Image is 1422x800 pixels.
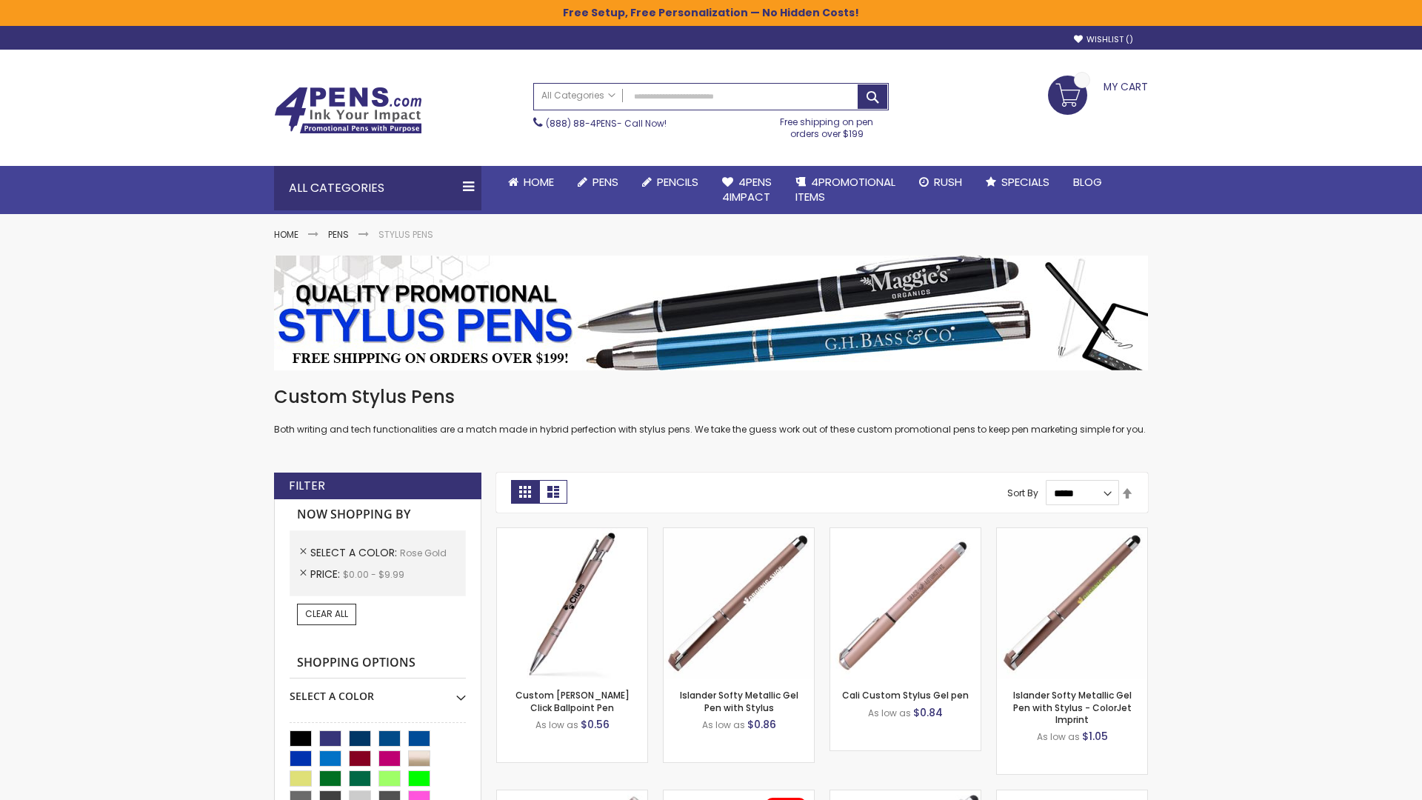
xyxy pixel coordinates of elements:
[524,174,554,190] span: Home
[328,228,349,241] a: Pens
[997,527,1147,540] a: Islander Softy Metallic Gel Pen with Stylus - ColorJet Imprint-Rose Gold
[289,478,325,494] strong: Filter
[1082,729,1108,744] span: $1.05
[290,647,466,679] strong: Shopping Options
[290,679,466,704] div: Select A Color
[795,174,895,204] span: 4PROMOTIONAL ITEMS
[1073,174,1102,190] span: Blog
[680,689,798,713] a: Islander Softy Metallic Gel Pen with Stylus
[274,256,1148,370] img: Stylus Pens
[830,528,981,679] img: Cali Custom Stylus Gel pen-Rose Gold
[581,717,610,732] span: $0.56
[546,117,667,130] span: - Call Now!
[765,110,889,140] div: Free shipping on pen orders over $199
[784,166,907,214] a: 4PROMOTIONALITEMS
[1001,174,1049,190] span: Specials
[274,228,298,241] a: Home
[747,717,776,732] span: $0.86
[1061,166,1114,199] a: Blog
[974,166,1061,199] a: Specials
[511,480,539,504] strong: Grid
[310,567,343,581] span: Price
[1007,487,1038,499] label: Sort By
[702,719,745,731] span: As low as
[907,166,974,199] a: Rush
[535,719,578,731] span: As low as
[274,385,1148,409] h1: Custom Stylus Pens
[664,528,814,679] img: Islander Softy Metallic Gel Pen with Stylus-Rose Gold
[664,527,814,540] a: Islander Softy Metallic Gel Pen with Stylus-Rose Gold
[541,90,615,101] span: All Categories
[710,166,784,214] a: 4Pens4impact
[592,174,618,190] span: Pens
[290,499,466,530] strong: Now Shopping by
[1037,730,1080,743] span: As low as
[934,174,962,190] span: Rush
[842,689,969,701] a: Cali Custom Stylus Gel pen
[868,707,911,719] span: As low as
[546,117,617,130] a: (888) 88-4PENS
[310,545,400,560] span: Select A Color
[566,166,630,199] a: Pens
[496,166,566,199] a: Home
[497,527,647,540] a: Custom Alex II Click Ballpoint Pen-Rose Gold
[830,527,981,540] a: Cali Custom Stylus Gel pen-Rose Gold
[297,604,356,624] a: Clear All
[497,528,647,679] img: Custom Alex II Click Ballpoint Pen-Rose Gold
[274,87,422,134] img: 4Pens Custom Pens and Promotional Products
[400,547,447,559] span: Rose Gold
[630,166,710,199] a: Pencils
[343,568,404,581] span: $0.00 - $9.99
[515,689,630,713] a: Custom [PERSON_NAME] Click Ballpoint Pen
[534,84,623,108] a: All Categories
[1300,760,1422,800] iframe: Google Customer Reviews
[913,705,943,720] span: $0.84
[722,174,772,204] span: 4Pens 4impact
[1013,689,1132,725] a: Islander Softy Metallic Gel Pen with Stylus - ColorJet Imprint
[1074,34,1133,45] a: Wishlist
[305,607,348,620] span: Clear All
[274,166,481,210] div: All Categories
[997,528,1147,679] img: Islander Softy Metallic Gel Pen with Stylus - ColorJet Imprint-Rose Gold
[378,228,433,241] strong: Stylus Pens
[657,174,698,190] span: Pencils
[274,385,1148,436] div: Both writing and tech functionalities are a match made in hybrid perfection with stylus pens. We ...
